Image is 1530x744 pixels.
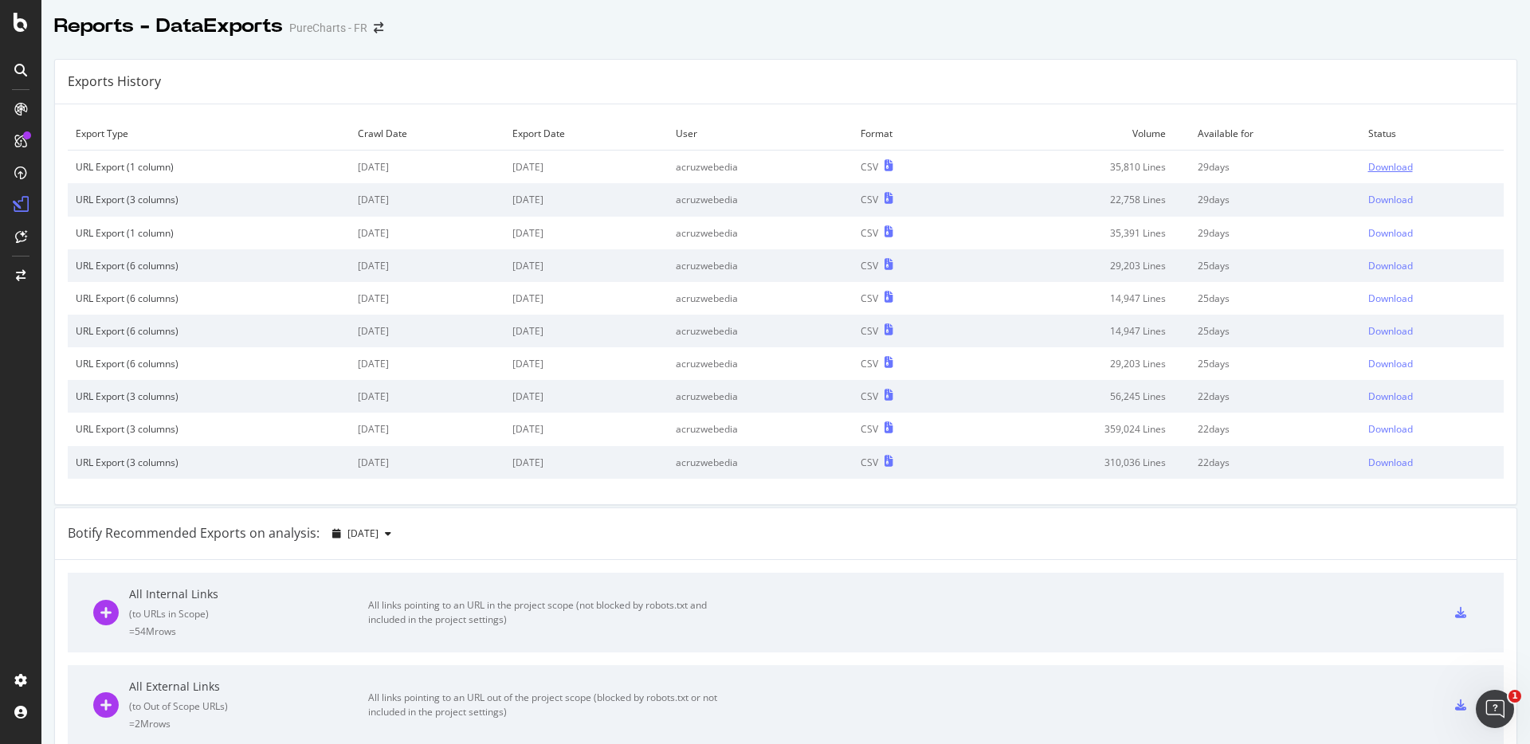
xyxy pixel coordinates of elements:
div: URL Export (6 columns) [76,357,342,370]
td: [DATE] [350,446,505,479]
td: 22 days [1190,446,1360,479]
td: 25 days [1190,315,1360,347]
td: [DATE] [350,249,505,282]
div: CSV [861,324,878,338]
div: CSV [861,456,878,469]
td: [DATE] [504,347,667,380]
div: URL Export (3 columns) [76,422,342,436]
td: [DATE] [350,315,505,347]
td: 22 days [1190,380,1360,413]
div: Download [1368,292,1413,305]
div: csv-export [1455,607,1466,618]
td: 310,036 Lines [968,446,1190,479]
div: CSV [861,193,878,206]
td: 25 days [1190,282,1360,315]
td: acruzwebedia [668,315,853,347]
button: [DATE] [326,521,398,546]
td: 22,758 Lines [968,183,1190,216]
a: Download [1368,292,1497,305]
div: Botify Recommended Exports on analysis: [68,524,320,542]
a: Download [1368,160,1497,174]
a: Download [1368,226,1497,240]
td: 29 days [1190,151,1360,184]
div: CSV [861,422,878,436]
a: Download [1368,357,1497,370]
td: [DATE] [504,249,667,282]
td: acruzwebedia [668,413,853,445]
div: URL Export (6 columns) [76,292,342,305]
td: [DATE] [504,380,667,413]
div: CSV [861,160,878,174]
td: [DATE] [350,347,505,380]
td: Crawl Date [350,117,505,151]
td: User [668,117,853,151]
div: Download [1368,160,1413,174]
td: Available for [1190,117,1360,151]
a: Download [1368,259,1497,272]
div: URL Export (1 column) [76,226,342,240]
div: Download [1368,390,1413,403]
td: 29,203 Lines [968,249,1190,282]
iframe: Intercom live chat [1476,690,1514,728]
td: 22 days [1190,413,1360,445]
div: CSV [861,390,878,403]
div: URL Export (3 columns) [76,456,342,469]
div: All External Links [129,679,368,695]
div: CSV [861,292,878,305]
td: [DATE] [504,183,667,216]
td: acruzwebedia [668,380,853,413]
td: [DATE] [504,315,667,347]
td: 35,810 Lines [968,151,1190,184]
a: Download [1368,324,1497,338]
div: Download [1368,226,1413,240]
div: CSV [861,259,878,272]
div: csv-export [1455,699,1466,711]
td: [DATE] [504,446,667,479]
div: PureCharts - FR [289,20,367,36]
div: = 54M rows [129,625,368,638]
td: [DATE] [350,380,505,413]
td: Export Type [68,117,350,151]
td: 14,947 Lines [968,315,1190,347]
a: Download [1368,456,1497,469]
td: 35,391 Lines [968,217,1190,249]
td: Export Date [504,117,667,151]
div: Download [1368,324,1413,338]
div: All links pointing to an URL out of the project scope (blocked by robots.txt or not included in t... [368,691,727,719]
td: 359,024 Lines [968,413,1190,445]
div: Download [1368,422,1413,436]
div: Download [1368,357,1413,370]
div: URL Export (3 columns) [76,193,342,206]
a: Download [1368,193,1497,206]
td: [DATE] [504,413,667,445]
td: 29,203 Lines [968,347,1190,380]
span: 1 [1508,690,1521,703]
td: acruzwebedia [668,347,853,380]
div: All links pointing to an URL in the project scope (not blocked by robots.txt and included in the ... [368,598,727,627]
div: Reports - DataExports [54,13,283,40]
td: 25 days [1190,249,1360,282]
td: Status [1360,117,1504,151]
div: CSV [861,226,878,240]
div: URL Export (6 columns) [76,324,342,338]
td: acruzwebedia [668,151,853,184]
td: [DATE] [504,151,667,184]
div: Exports History [68,72,161,91]
div: CSV [861,357,878,370]
a: Download [1368,422,1497,436]
div: All Internal Links [129,586,368,602]
td: Format [853,117,968,151]
td: [DATE] [504,282,667,315]
span: 2025 Sep. 23rd [347,527,379,540]
div: ( to URLs in Scope ) [129,607,368,621]
td: [DATE] [350,282,505,315]
td: 29 days [1190,217,1360,249]
div: URL Export (3 columns) [76,390,342,403]
div: Download [1368,259,1413,272]
td: acruzwebedia [668,183,853,216]
td: [DATE] [350,151,505,184]
td: 56,245 Lines [968,380,1190,413]
td: 14,947 Lines [968,282,1190,315]
td: [DATE] [350,183,505,216]
div: Download [1368,193,1413,206]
